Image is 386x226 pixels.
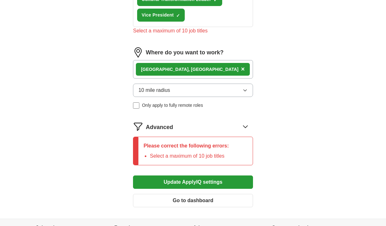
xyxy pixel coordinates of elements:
[133,102,139,109] input: Only apply to fully remote roles
[133,27,253,35] div: Select a maximum of 10 job titles
[133,84,253,97] button: 10 mile radius
[241,65,245,72] span: ×
[241,65,245,74] button: ×
[133,194,253,207] button: Go to dashboard
[141,66,238,73] div: [GEOGRAPHIC_DATA], [GEOGRAPHIC_DATA]
[137,9,185,22] button: Vice President✓
[146,123,173,132] span: Advanced
[143,142,229,150] p: Please correct the following errors:
[138,86,170,94] span: 10 mile radius
[150,152,229,160] li: Select a maximum of 10 job titles
[142,102,203,109] span: Only apply to fully remote roles
[133,121,143,132] img: filter
[133,47,143,58] img: location.png
[133,175,253,189] button: Update ApplyIQ settings
[176,13,180,18] span: ✓
[142,12,174,18] span: Vice President
[146,48,223,57] label: Where do you want to work?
